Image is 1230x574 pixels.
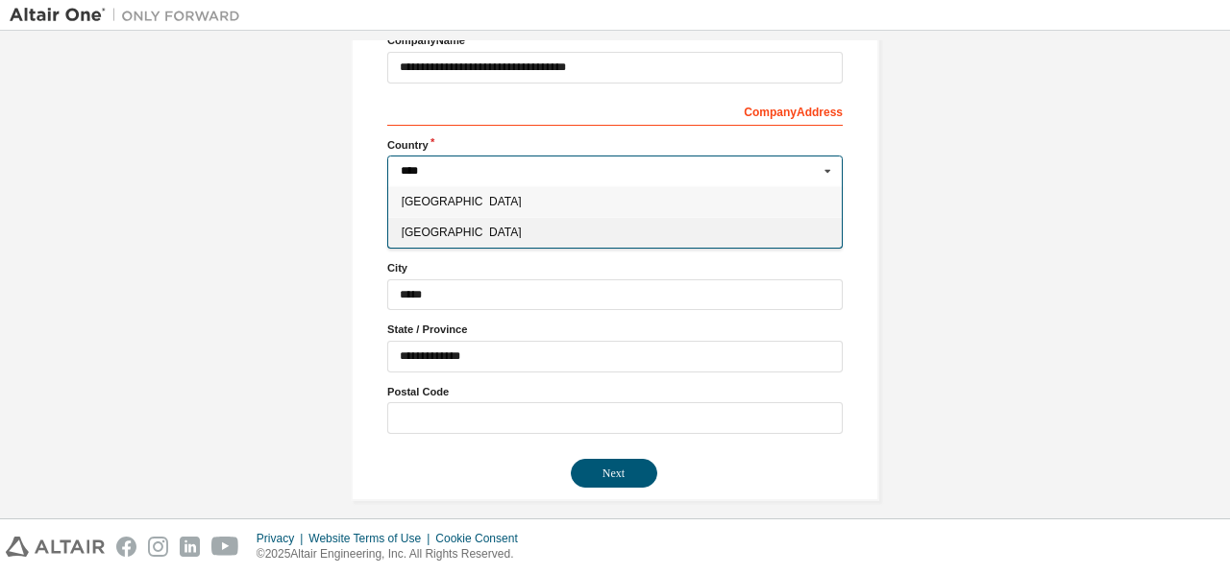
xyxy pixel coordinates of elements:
img: youtube.svg [211,537,239,557]
span: [GEOGRAPHIC_DATA] [402,196,829,207]
label: Company Name [387,33,843,48]
div: Website Terms of Use [308,531,435,546]
div: Privacy [257,531,308,546]
label: State / Province [387,322,843,337]
img: Altair One [10,6,250,25]
div: Cookie Consent [435,531,529,546]
button: Next [571,459,657,488]
label: Country [387,137,843,153]
img: linkedin.svg [180,537,200,557]
img: instagram.svg [148,537,168,557]
label: City [387,260,843,275]
label: Postal Code [387,384,843,399]
img: facebook.svg [116,537,136,557]
img: altair_logo.svg [6,537,105,557]
span: [GEOGRAPHIC_DATA] [402,227,829,238]
div: Company Address [387,95,843,126]
p: © 2025 Altair Engineering, Inc. All Rights Reserved. [257,546,529,562]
